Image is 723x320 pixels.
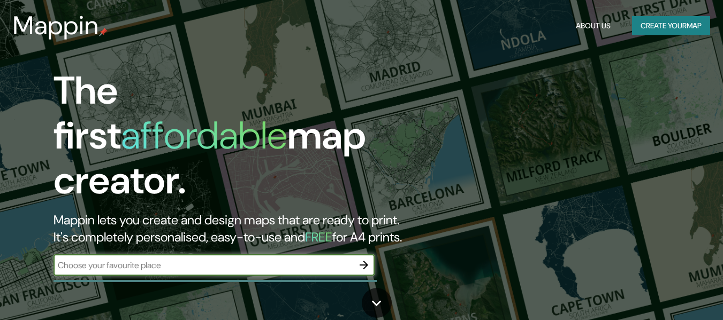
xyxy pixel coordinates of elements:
button: Create yourmap [632,16,710,36]
h3: Mappin [13,11,99,41]
img: mappin-pin [99,28,108,36]
input: Choose your favourite place [54,259,353,271]
h1: affordable [121,111,287,160]
h5: FREE [305,229,332,245]
h1: The first map creator. [54,68,415,212]
h2: Mappin lets you create and design maps that are ready to print. It's completely personalised, eas... [54,212,415,246]
button: About Us [572,16,615,36]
